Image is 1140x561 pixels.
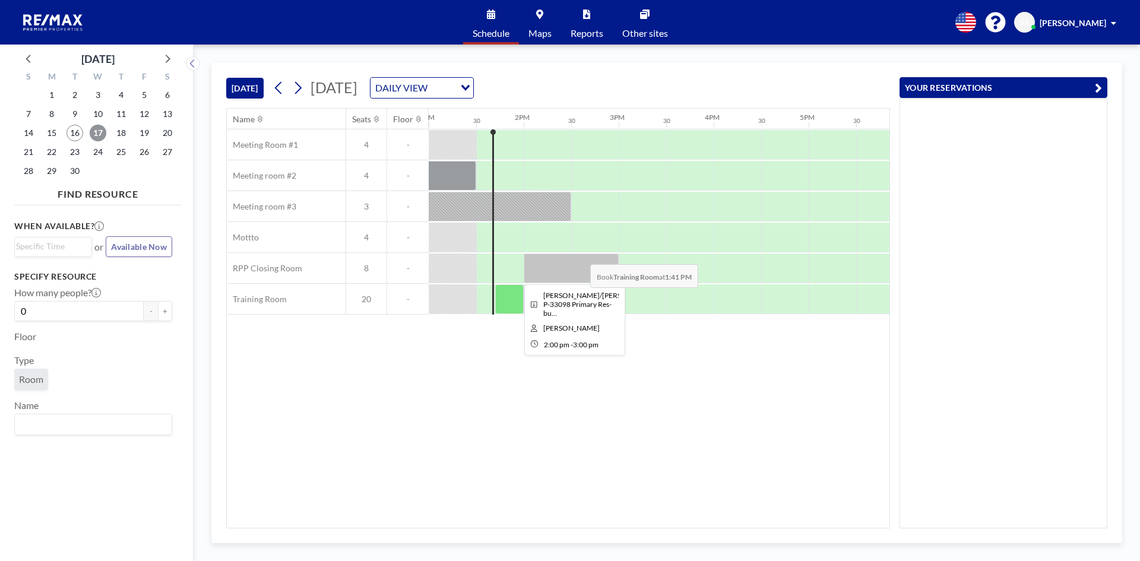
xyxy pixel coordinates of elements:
span: Thursday, September 11, 2025 [113,106,129,122]
span: Saturday, September 6, 2025 [159,87,176,103]
span: or [94,241,103,253]
div: 2PM [515,113,530,122]
div: W [87,70,110,85]
span: Schedule [473,28,509,38]
span: SS [1020,17,1030,28]
span: - [387,294,429,305]
span: Halbrook/Clark-P-33098 Primary Res-buyer only - [543,291,661,318]
span: Maps [528,28,552,38]
b: Training Room [613,272,659,281]
span: Other sites [622,28,668,38]
div: [DATE] [81,50,115,67]
span: Friday, September 5, 2025 [136,87,153,103]
span: Sunday, September 21, 2025 [20,144,37,160]
div: 30 [853,117,860,125]
div: Seats [352,114,371,125]
span: Tuesday, September 16, 2025 [66,125,83,141]
div: T [109,70,132,85]
div: S [17,70,40,85]
div: Floor [393,114,413,125]
span: - [387,232,429,243]
span: Thursday, September 25, 2025 [113,144,129,160]
span: - [387,170,429,181]
div: Search for option [15,237,91,255]
button: [DATE] [226,78,264,99]
span: Tuesday, September 2, 2025 [66,87,83,103]
label: Floor [14,331,36,343]
span: Wednesday, September 10, 2025 [90,106,106,122]
img: organization-logo [19,11,88,34]
span: Sunday, September 14, 2025 [20,125,37,141]
span: Thursday, September 18, 2025 [113,125,129,141]
span: 8 [346,263,387,274]
label: Name [14,400,39,411]
input: Search for option [431,80,454,96]
span: Sunday, September 28, 2025 [20,163,37,179]
span: Room [19,373,43,385]
span: 4 [346,232,387,243]
span: Monday, September 29, 2025 [43,163,60,179]
span: DAILY VIEW [373,80,430,96]
span: Friday, September 26, 2025 [136,144,153,160]
span: Tuesday, September 30, 2025 [66,163,83,179]
span: Reports [571,28,603,38]
span: 20 [346,294,387,305]
span: 2:00 PM [544,340,569,349]
span: - [387,140,429,150]
span: Friday, September 19, 2025 [136,125,153,141]
span: Meeting Room #1 [227,140,298,150]
span: Available Now [111,242,167,252]
span: Saturday, September 27, 2025 [159,144,176,160]
div: M [40,70,64,85]
label: Type [14,354,34,366]
span: Saturday, September 20, 2025 [159,125,176,141]
button: YOUR RESERVATIONS [900,77,1107,98]
span: [PERSON_NAME] [1040,18,1106,28]
div: T [64,70,87,85]
div: S [156,70,179,85]
div: 5PM [800,113,815,122]
span: Tuesday, September 23, 2025 [66,144,83,160]
div: 30 [758,117,765,125]
span: Angel Meece [543,324,600,332]
span: Book at [590,264,698,288]
div: F [132,70,156,85]
span: Sunday, September 7, 2025 [20,106,37,122]
span: Meeting room #3 [227,201,296,212]
span: Saturday, September 13, 2025 [159,106,176,122]
span: 3:00 PM [573,340,598,349]
div: 3PM [610,113,625,122]
div: Name [233,114,255,125]
button: - [144,301,158,321]
span: Mottto [227,232,259,243]
span: RPP Closing Room [227,263,302,274]
input: Search for option [16,417,165,432]
span: Monday, September 1, 2025 [43,87,60,103]
span: Thursday, September 4, 2025 [113,87,129,103]
h4: FIND RESOURCE [14,183,182,200]
div: 30 [473,117,480,125]
div: 4PM [705,113,720,122]
label: How many people? [14,287,101,299]
span: - [571,340,573,349]
div: Search for option [370,78,473,98]
span: 3 [346,201,387,212]
b: 1:41 PM [665,272,692,281]
span: [DATE] [311,78,357,96]
span: Monday, September 8, 2025 [43,106,60,122]
div: 30 [663,117,670,125]
span: Monday, September 15, 2025 [43,125,60,141]
span: Meeting room #2 [227,170,296,181]
span: Wednesday, September 17, 2025 [90,125,106,141]
span: Wednesday, September 3, 2025 [90,87,106,103]
div: 30 [568,117,575,125]
button: Available Now [106,236,172,257]
span: - [387,201,429,212]
h3: Specify resource [14,271,172,282]
span: 4 [346,140,387,150]
span: - [387,263,429,274]
input: Search for option [16,240,85,253]
span: Wednesday, September 24, 2025 [90,144,106,160]
span: Training Room [227,294,287,305]
span: 4 [346,170,387,181]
